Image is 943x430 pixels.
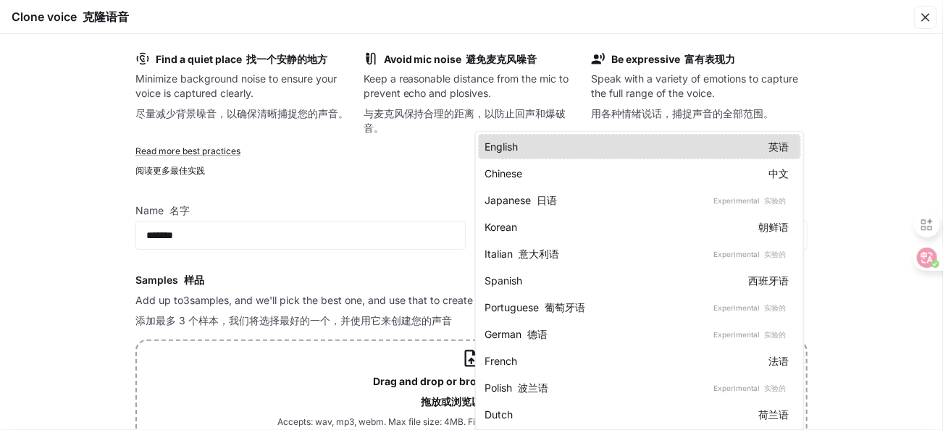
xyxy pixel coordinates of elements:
font: 中文 [768,167,789,180]
p: Experimental [711,381,789,395]
div: Portuguese [485,300,789,315]
font: 朝鲜语 [758,221,789,233]
div: French [485,353,789,368]
div: Japanese [485,193,789,208]
div: Chinese [485,166,789,181]
font: 西班牙语 [748,274,789,287]
p: Experimental [711,301,789,314]
font: 荷兰语 [758,408,789,421]
font: 英语 [768,140,789,153]
font: 实验的 [764,196,786,205]
div: Korean [485,219,789,235]
font: 实验的 [764,250,786,258]
font: 实验的 [764,330,786,339]
font: 葡萄牙语 [545,301,585,313]
div: Polish [485,380,789,395]
p: Experimental [711,328,789,341]
font: 德语 [527,328,548,340]
font: 波兰语 [518,381,548,394]
font: 意大利语 [519,248,559,260]
div: Spanish [485,273,789,288]
div: Italian [485,246,789,261]
font: 实验的 [764,303,786,312]
p: Experimental [711,248,789,261]
p: Experimental [711,194,789,207]
font: 日语 [537,194,557,206]
div: English [485,139,789,154]
div: Dutch [485,407,789,422]
div: German [485,326,789,342]
font: 实验的 [764,384,786,392]
font: 法语 [768,355,789,367]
